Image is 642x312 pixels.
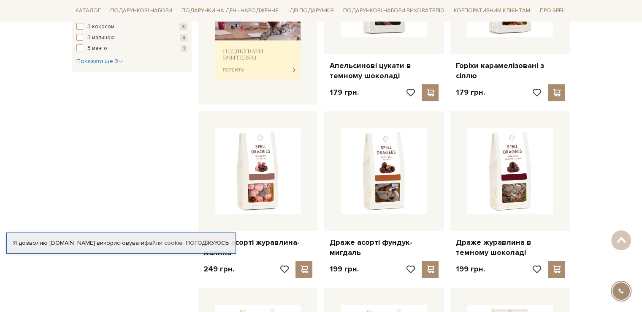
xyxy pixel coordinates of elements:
[203,264,234,274] p: 249 грн.
[455,88,485,97] p: 179 грн.
[329,238,439,257] a: Драже асорті фундук-мигдаль
[179,23,187,30] span: 3
[76,23,187,31] button: З кокосом 3
[76,34,187,42] button: З малиною 4
[181,45,187,52] span: 1
[329,88,358,97] p: 179 грн.
[76,44,187,53] button: З манго 1
[455,61,565,81] a: Горіхи карамелізовані з сіллю
[144,239,183,246] a: файли cookie
[186,239,229,247] a: Погоджуюсь
[87,23,114,31] span: З кокосом
[455,264,485,274] p: 199 грн.
[180,34,187,41] span: 4
[340,3,448,18] a: Подарункові набори вихователю
[329,264,358,274] p: 199 грн.
[455,238,565,257] a: Драже журавлина в темному шоколаді
[178,4,282,17] a: Подарунки на День народження
[76,57,123,66] button: Показати ще 3
[203,238,313,257] a: Драже асорті журавлина-малина
[329,61,439,81] a: Апельсинові цукати в темному шоколаді
[72,4,104,17] a: Каталог
[7,239,236,247] div: Я дозволяю [DOMAIN_NAME] використовувати
[284,4,337,17] a: Ідеї подарунків
[87,34,115,42] span: З малиною
[536,4,570,17] a: Про Spell
[107,4,176,17] a: Подарункові набори
[450,3,534,18] a: Корпоративним клієнтам
[87,44,107,53] span: З манго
